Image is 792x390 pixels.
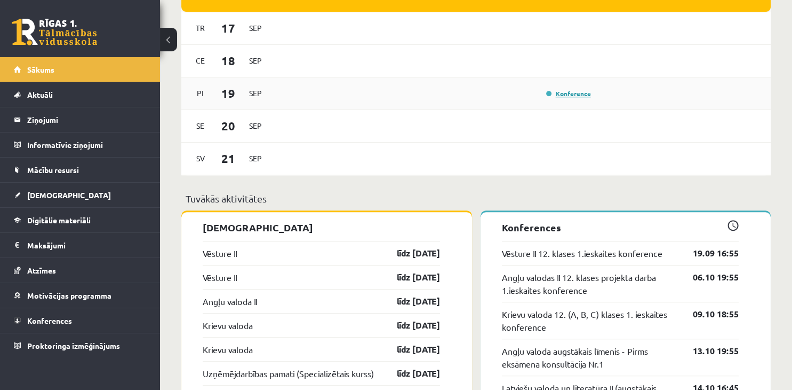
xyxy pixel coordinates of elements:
a: Digitālie materiāli [14,208,147,232]
span: Atzīmes [27,266,56,275]
span: Ce [189,52,212,69]
span: Sep [244,118,267,134]
span: 20 [212,117,245,135]
a: 06.10 19:55 [677,271,739,284]
p: Tuvākās aktivitātes [186,191,766,206]
legend: Maksājumi [27,233,147,258]
span: 21 [212,150,245,167]
span: Sep [244,85,267,102]
span: Sep [244,52,267,69]
a: [DEMOGRAPHIC_DATA] [14,183,147,207]
a: Angļu valoda II [203,295,257,308]
span: 19 [212,84,245,102]
span: 17 [212,19,245,37]
p: Konferences [502,220,739,235]
a: līdz [DATE] [378,295,440,308]
span: Proktoringa izmēģinājums [27,341,120,350]
a: Vēsture II [203,271,237,284]
span: Digitālie materiāli [27,215,91,225]
a: Maksājumi [14,233,147,258]
a: Atzīmes [14,258,147,283]
a: Konference [546,89,591,98]
a: Sākums [14,57,147,82]
span: Aktuāli [27,90,53,99]
a: Aktuāli [14,82,147,107]
a: Uzņēmējdarbības pamati (Specializētais kurss) [203,367,374,380]
a: 19.09 16:55 [677,247,739,260]
legend: Ziņojumi [27,107,147,132]
a: Konferences [14,308,147,333]
p: [DEMOGRAPHIC_DATA] [203,220,440,235]
a: Krievu valoda [203,319,253,332]
a: līdz [DATE] [378,319,440,332]
a: 13.10 19:55 [677,345,739,357]
a: Informatīvie ziņojumi [14,132,147,157]
span: Pi [189,85,212,102]
a: līdz [DATE] [378,343,440,356]
span: Sep [244,20,267,36]
span: Sep [244,150,267,167]
a: Motivācijas programma [14,283,147,308]
span: Motivācijas programma [27,291,111,300]
span: Konferences [27,316,72,325]
a: līdz [DATE] [378,271,440,284]
span: [DEMOGRAPHIC_DATA] [27,190,111,200]
a: līdz [DATE] [378,247,440,260]
a: Vēsture II 12. klases 1.ieskaites konference [502,247,662,260]
span: Sākums [27,65,54,74]
a: līdz [DATE] [378,367,440,380]
a: Rīgas 1. Tālmācības vidusskola [12,19,97,45]
a: Krievu valoda [203,343,253,356]
legend: Informatīvie ziņojumi [27,132,147,157]
span: Se [189,118,212,134]
a: Angļu valodas II 12. klases projekta darba 1.ieskaites konference [502,271,677,297]
a: Vēsture II [203,247,237,260]
span: Mācību resursi [27,165,79,175]
span: Sv [189,150,212,167]
a: Ziņojumi [14,107,147,132]
a: Angļu valoda augstākais līmenis - Pirms eksāmena konsultācija Nr.1 [502,345,677,370]
a: Mācību resursi [14,158,147,182]
a: Proktoringa izmēģinājums [14,333,147,358]
span: Tr [189,20,212,36]
a: 09.10 18:55 [677,308,739,321]
span: 18 [212,52,245,69]
a: Krievu valoda 12. (A, B, C) klases 1. ieskaites konference [502,308,677,333]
